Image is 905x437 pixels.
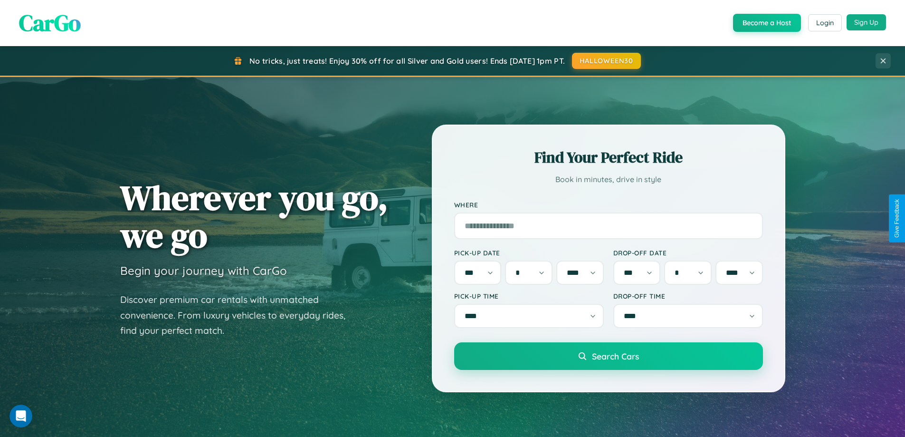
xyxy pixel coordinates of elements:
div: Give Feedback [894,199,900,238]
span: No tricks, just treats! Enjoy 30% off for all Silver and Gold users! Ends [DATE] 1pm PT. [249,56,565,66]
label: Pick-up Date [454,249,604,257]
h3: Begin your journey with CarGo [120,263,287,278]
span: CarGo [19,7,81,39]
label: Pick-up Time [454,292,604,300]
h1: Wherever you go, we go [120,179,388,254]
label: Drop-off Time [613,292,763,300]
label: Where [454,201,763,209]
p: Discover premium car rentals with unmatched convenience. From luxury vehicles to everyday rides, ... [120,292,358,339]
button: Sign Up [847,14,886,30]
h2: Find Your Perfect Ride [454,147,763,168]
iframe: Intercom live chat [10,405,32,427]
p: Book in minutes, drive in style [454,173,763,186]
label: Drop-off Date [613,249,763,257]
button: Login [808,14,842,31]
button: Search Cars [454,342,763,370]
button: HALLOWEEN30 [572,53,641,69]
span: Search Cars [592,351,639,361]
button: Become a Host [733,14,801,32]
